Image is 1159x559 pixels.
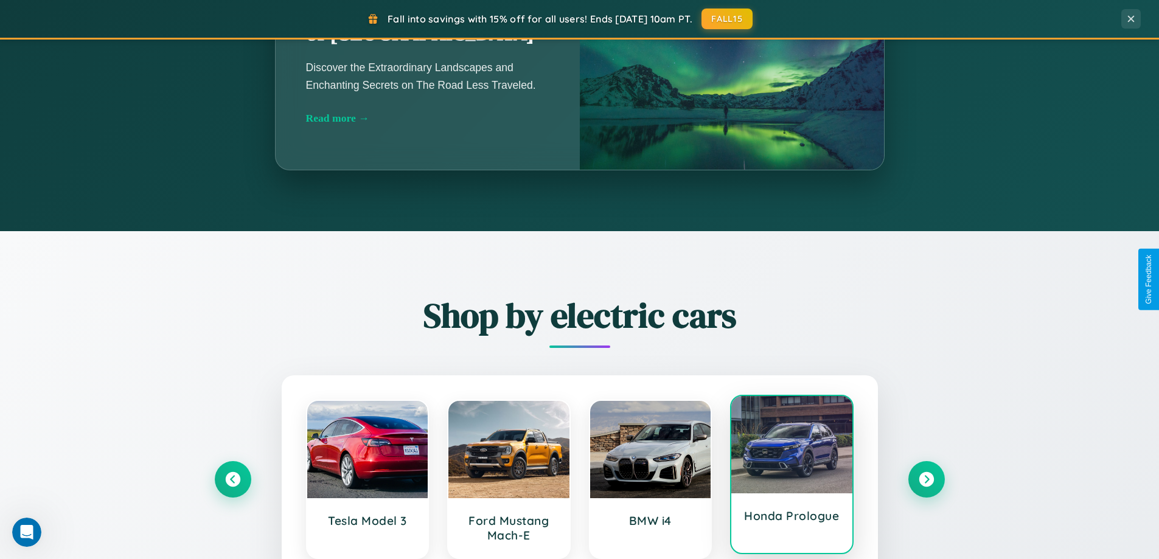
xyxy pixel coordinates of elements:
[701,9,753,29] button: FALL15
[12,518,41,547] iframe: Intercom live chat
[388,13,692,25] span: Fall into savings with 15% off for all users! Ends [DATE] 10am PT.
[743,509,840,523] h3: Honda Prologue
[306,59,549,93] p: Discover the Extraordinary Landscapes and Enchanting Secrets on The Road Less Traveled.
[461,513,557,543] h3: Ford Mustang Mach-E
[1144,255,1153,304] div: Give Feedback
[306,112,549,125] div: Read more →
[319,513,416,528] h3: Tesla Model 3
[602,513,699,528] h3: BMW i4
[215,292,945,339] h2: Shop by electric cars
